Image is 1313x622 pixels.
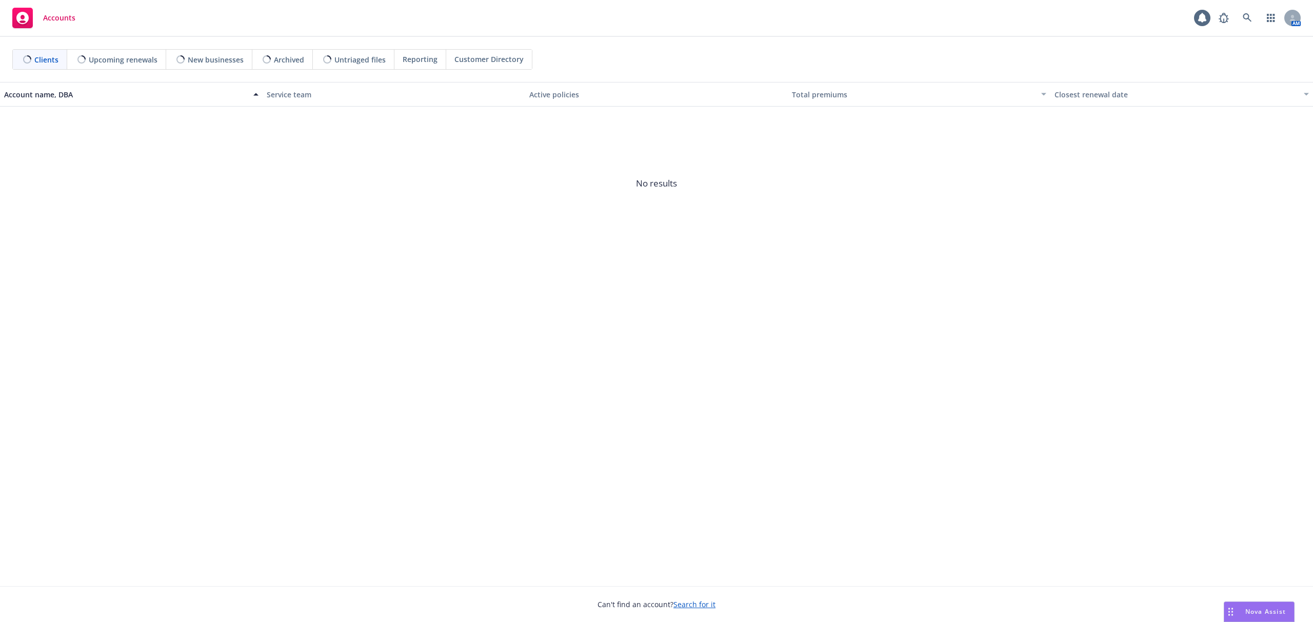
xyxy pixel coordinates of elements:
span: Untriaged files [334,54,386,65]
div: Total premiums [792,89,1035,100]
div: Closest renewal date [1055,89,1298,100]
button: Service team [263,82,525,107]
span: Nova Assist [1245,607,1286,616]
div: Service team [267,89,521,100]
button: Closest renewal date [1050,82,1313,107]
a: Accounts [8,4,79,32]
span: New businesses [188,54,244,65]
a: Switch app [1261,8,1281,28]
span: Reporting [403,54,437,65]
a: Search for it [673,599,715,609]
span: Accounts [43,14,75,22]
button: Nova Assist [1224,602,1295,622]
a: Report a Bug [1213,8,1234,28]
div: Active policies [529,89,784,100]
a: Search [1237,8,1258,28]
span: Can't find an account? [598,599,715,610]
div: Account name, DBA [4,89,247,100]
span: Archived [274,54,304,65]
div: Drag to move [1224,602,1237,621]
span: Customer Directory [454,54,524,65]
button: Total premiums [788,82,1050,107]
button: Active policies [525,82,788,107]
span: Clients [34,54,58,65]
span: Upcoming renewals [89,54,157,65]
